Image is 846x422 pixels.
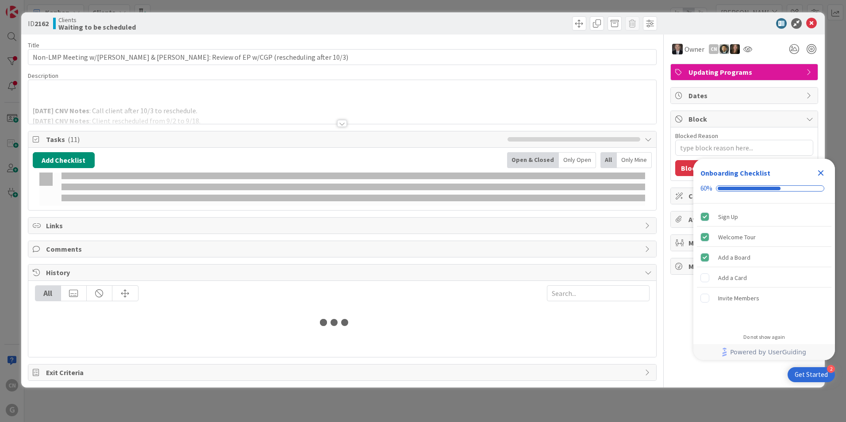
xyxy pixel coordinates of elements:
span: Description [28,72,58,80]
div: Invite Members [718,293,759,303]
div: Welcome Tour [718,232,756,242]
span: Dates [688,90,802,101]
span: ( 11 ) [68,135,80,144]
div: Footer [693,344,835,360]
div: Get Started [795,370,828,379]
label: Title [28,41,39,49]
div: Checklist Container [693,159,835,360]
span: Updating Programs [688,67,802,77]
div: 60% [700,184,712,192]
span: Custom Fields [688,191,802,201]
span: Exit Criteria [46,367,640,378]
span: Tasks [46,134,503,145]
span: Powered by UserGuiding [730,347,806,357]
button: Add Checklist [33,152,95,168]
div: CN [709,44,719,54]
img: CG [719,44,729,54]
span: Block [688,114,802,124]
div: All [600,152,617,168]
span: Attachments [688,214,802,225]
span: History [46,267,640,278]
div: Checklist items [693,203,835,328]
div: Onboarding Checklist [700,168,770,178]
button: Block [675,160,705,176]
div: Only Open [559,152,596,168]
div: Welcome Tour is complete. [697,227,831,247]
div: Open Get Started checklist, remaining modules: 2 [788,367,835,382]
b: 2162 [35,19,49,28]
img: SB [730,44,740,54]
span: Owner [684,44,704,54]
div: Only Mine [617,152,652,168]
div: 2 [827,365,835,373]
div: Do not show again [743,334,785,341]
div: Invite Members is incomplete. [697,288,831,308]
div: Add a Card [718,272,747,283]
div: Sign Up [718,211,738,222]
div: Add a Card is incomplete. [697,268,831,288]
a: Powered by UserGuiding [698,344,831,360]
input: type card name here... [28,49,657,65]
label: Blocked Reason [675,132,718,140]
span: Mirrors [688,238,802,248]
span: Metrics [688,261,802,272]
input: Search... [547,285,650,301]
img: BG [672,44,683,54]
span: ID [28,18,49,29]
div: Close Checklist [814,166,828,180]
div: All [35,286,61,301]
div: Add a Board [718,252,750,263]
div: Checklist progress: 60% [700,184,828,192]
span: Links [46,220,640,231]
span: Clients [58,16,136,23]
div: Open & Closed [507,152,559,168]
span: Comments [46,244,640,254]
div: Add a Board is complete. [697,248,831,267]
b: Waiting to be scheduled [58,23,136,31]
div: Sign Up is complete. [697,207,831,226]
